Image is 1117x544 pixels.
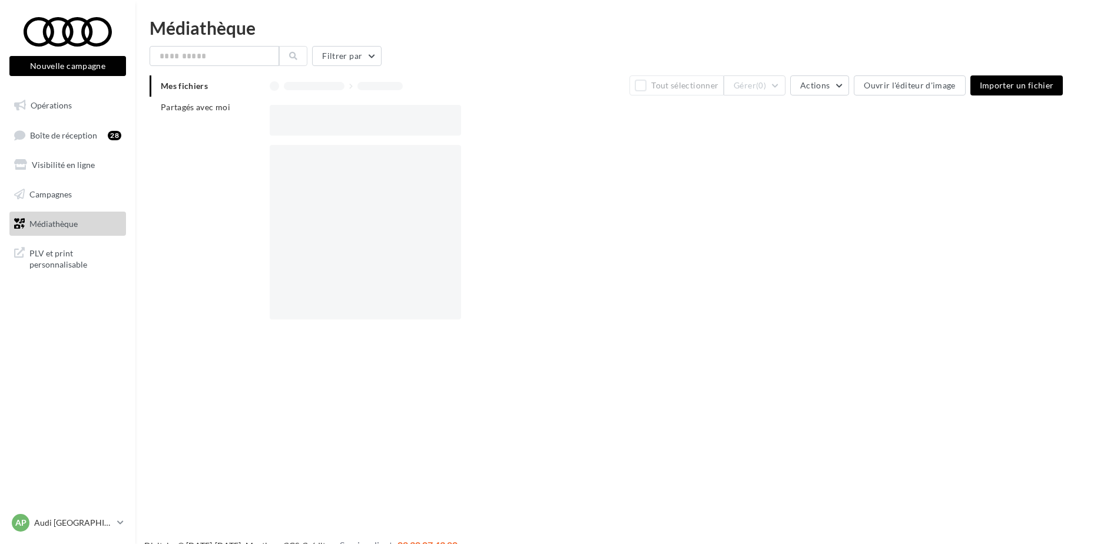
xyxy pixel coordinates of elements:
[9,56,126,76] button: Nouvelle campagne
[29,189,72,199] span: Campagnes
[724,75,785,95] button: Gérer(0)
[7,240,128,275] a: PLV et print personnalisable
[800,80,830,90] span: Actions
[790,75,849,95] button: Actions
[9,512,126,534] a: AP Audi [GEOGRAPHIC_DATA] 16
[629,75,724,95] button: Tout sélectionner
[756,81,766,90] span: (0)
[7,153,128,177] a: Visibilité en ligne
[29,218,78,228] span: Médiathèque
[29,245,121,271] span: PLV et print personnalisable
[312,46,382,66] button: Filtrer par
[150,19,1103,37] div: Médiathèque
[7,212,128,236] a: Médiathèque
[854,75,965,95] button: Ouvrir l'éditeur d'image
[7,93,128,118] a: Opérations
[30,130,97,140] span: Boîte de réception
[34,517,112,529] p: Audi [GEOGRAPHIC_DATA] 16
[980,80,1054,90] span: Importer un fichier
[31,100,72,110] span: Opérations
[161,102,230,112] span: Partagés avec moi
[15,517,26,529] span: AP
[970,75,1063,95] button: Importer un fichier
[108,131,121,140] div: 28
[161,81,208,91] span: Mes fichiers
[7,182,128,207] a: Campagnes
[32,160,95,170] span: Visibilité en ligne
[7,123,128,148] a: Boîte de réception28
